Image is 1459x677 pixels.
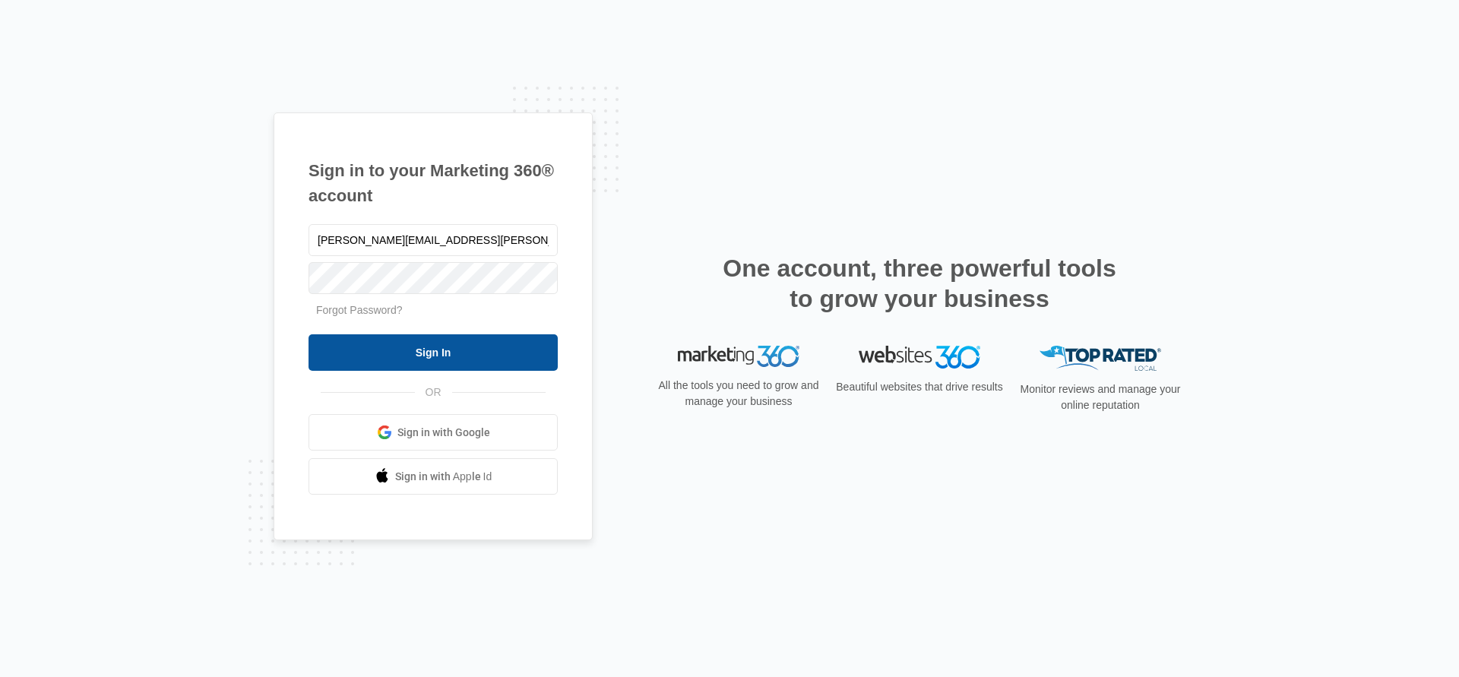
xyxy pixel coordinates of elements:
input: Sign In [309,334,558,371]
span: Sign in with Apple Id [395,469,492,485]
p: Beautiful websites that drive results [834,379,1005,395]
a: Sign in with Google [309,414,558,451]
span: Sign in with Google [397,425,490,441]
input: Email [309,224,558,256]
h1: Sign in to your Marketing 360® account [309,158,558,208]
span: OR [415,384,452,400]
p: Monitor reviews and manage your online reputation [1015,381,1185,413]
a: Forgot Password? [316,304,403,316]
h2: One account, three powerful tools to grow your business [718,253,1121,314]
p: All the tools you need to grow and manage your business [654,378,824,410]
a: Sign in with Apple Id [309,458,558,495]
img: Websites 360 [859,346,980,368]
img: Marketing 360 [678,346,799,367]
img: Top Rated Local [1040,346,1161,371]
